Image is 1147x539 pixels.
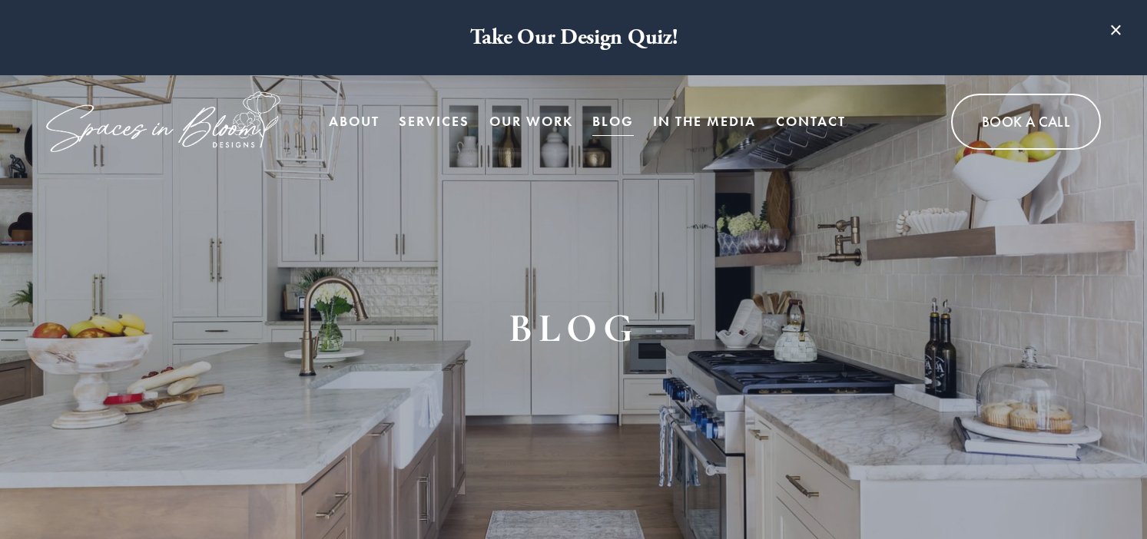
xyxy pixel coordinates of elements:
a: About [329,106,380,137]
a: Blog [592,106,634,137]
a: Contact [776,106,846,137]
a: Our Work [489,106,573,137]
span: Services [399,107,469,136]
img: Spaces in Bloom Designs [46,91,280,152]
h1: BLOG [462,300,686,355]
a: folder dropdown [399,106,469,137]
a: Book A Call [951,94,1101,150]
a: In the Media [653,106,756,137]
